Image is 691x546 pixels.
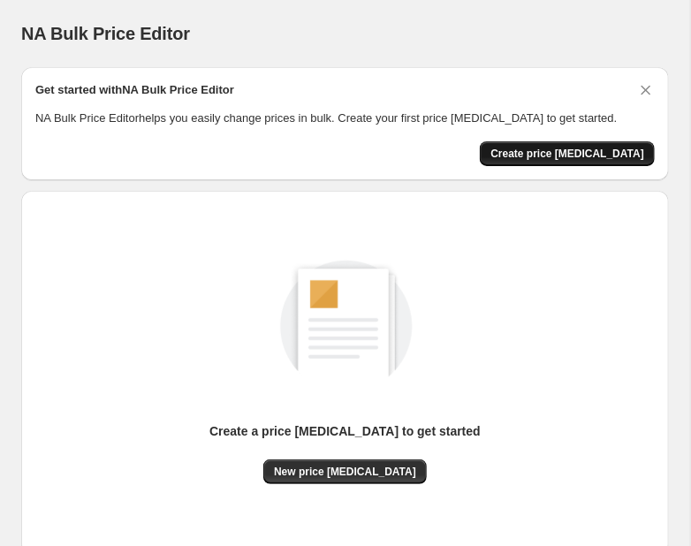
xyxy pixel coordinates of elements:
button: Create price change job [480,141,655,166]
span: New price [MEDICAL_DATA] [274,465,416,479]
h2: Get started with NA Bulk Price Editor [35,81,234,99]
p: NA Bulk Price Editor helps you easily change prices in bulk. Create your first price [MEDICAL_DAT... [35,110,655,127]
p: Create a price [MEDICAL_DATA] to get started [209,422,481,440]
button: Dismiss card [637,81,655,99]
button: New price [MEDICAL_DATA] [263,459,427,484]
span: NA Bulk Price Editor [21,24,190,43]
span: Create price [MEDICAL_DATA] [490,147,644,161]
